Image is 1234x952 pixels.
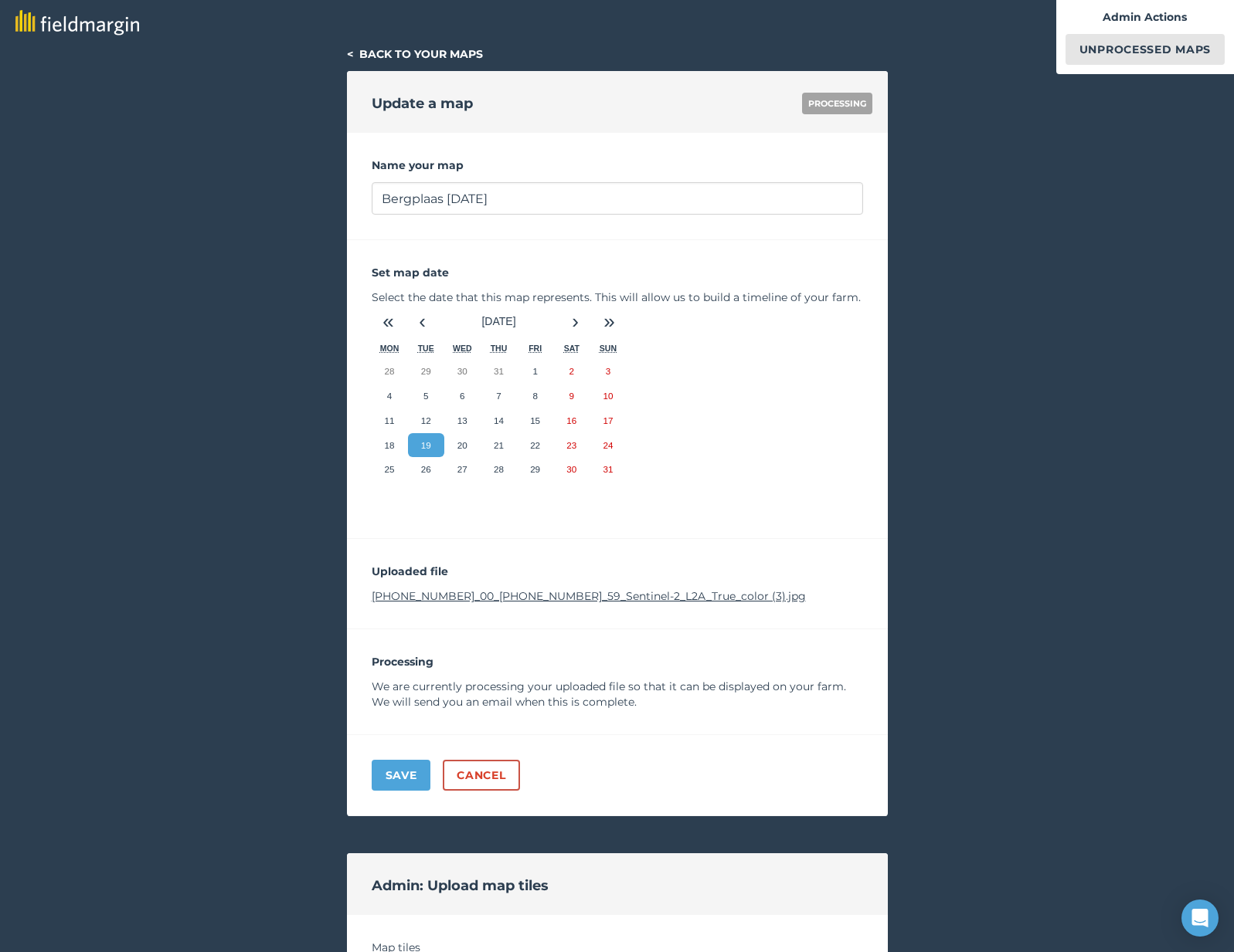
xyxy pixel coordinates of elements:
abbr: 11 August 2025 [385,415,395,425]
abbr: 24 August 2025 [603,440,613,450]
abbr: 28 August 2025 [494,464,504,474]
button: 1 August 2025 [517,359,553,384]
abbr: 1 August 2025 [532,366,537,376]
button: › [559,305,593,339]
button: 4 August 2025 [372,384,408,408]
a: [PHONE_NUMBER]_00_[PHONE_NUMBER]_59_Sentinel-2_L2A_True_color (3).jpg [372,589,806,603]
abbr: 6 August 2025 [460,391,464,401]
abbr: 25 August 2025 [385,464,395,474]
button: 13 August 2025 [444,408,481,433]
abbr: Saturday [564,344,580,353]
abbr: 17 August 2025 [603,415,613,425]
button: 26 August 2025 [408,457,444,482]
p: We are currently processing your uploaded file so that it can be displayed on your farm. We will ... [372,679,863,710]
abbr: Sunday [600,344,617,353]
button: 29 July 2025 [408,359,444,384]
a: Unprocessed Maps [1066,34,1225,65]
button: 11 August 2025 [372,408,408,433]
div: Open Intercom Messenger [1181,899,1219,937]
abbr: Tuesday [418,344,434,353]
button: 7 August 2025 [481,384,517,408]
abbr: 23 August 2025 [566,440,576,450]
button: 2 August 2025 [553,359,590,384]
abbr: 18 August 2025 [385,440,395,450]
abbr: 22 August 2025 [530,440,540,450]
button: 6 August 2025 [444,384,481,408]
abbr: 14 August 2025 [494,415,504,425]
abbr: 13 August 2025 [457,415,467,425]
button: 14 August 2025 [481,408,517,433]
button: 27 August 2025 [444,457,481,482]
button: 30 August 2025 [553,457,590,482]
button: 25 August 2025 [372,457,408,482]
abbr: 27 August 2025 [457,464,467,474]
abbr: 20 August 2025 [457,440,467,450]
button: 28 July 2025 [372,359,408,384]
button: 17 August 2025 [590,408,626,433]
abbr: 12 August 2025 [421,415,431,425]
button: 18 August 2025 [372,433,408,458]
abbr: 30 July 2025 [457,366,467,376]
abbr: Wednesday [453,344,472,353]
abbr: 26 August 2025 [421,464,431,474]
button: 21 August 2025 [481,433,517,458]
abbr: Monday [380,344,399,353]
button: 12 August 2025 [408,408,444,433]
button: 3 August 2025 [590,359,626,384]
button: ‹ [406,305,440,339]
button: 15 August 2025 [517,408,553,433]
button: 31 July 2025 [481,359,517,384]
h2: Update a map [372,93,473,114]
abbr: 31 July 2025 [494,366,504,376]
abbr: 29 July 2025 [421,366,431,376]
button: 28 August 2025 [481,457,517,482]
button: [DATE] [440,305,559,339]
button: 5 August 2025 [408,384,444,408]
button: 19 August 2025 [408,433,444,458]
label: Name your map [372,158,863,173]
button: 22 August 2025 [517,433,553,458]
button: 16 August 2025 [553,408,590,433]
abbr: 5 August 2025 [423,391,428,401]
a: < Back to your maps [347,47,483,61]
abbr: 31 August 2025 [603,464,613,474]
abbr: 7 August 2025 [496,391,501,401]
button: 31 August 2025 [590,457,626,482]
div: PROCESSING [802,93,872,114]
h2: Admin Actions [1066,9,1225,25]
h2: Admin: Upload map tiles [372,875,549,896]
abbr: 19 August 2025 [421,440,431,450]
button: 10 August 2025 [590,384,626,408]
button: « [372,305,406,339]
button: 8 August 2025 [517,384,553,408]
p: Uploaded file [372,564,863,579]
abbr: 10 August 2025 [603,391,613,401]
abbr: Thursday [491,344,508,353]
abbr: 8 August 2025 [532,391,537,401]
abbr: 29 August 2025 [530,464,540,474]
button: 24 August 2025 [590,433,626,458]
img: fieldmargin logo [15,10,139,36]
abbr: 28 July 2025 [385,366,395,376]
button: 23 August 2025 [553,433,590,458]
abbr: 21 August 2025 [494,440,504,450]
abbr: 15 August 2025 [530,415,540,425]
p: Processing [372,654,863,669]
p: Set map date [372,265,863,280]
abbr: 16 August 2025 [566,415,576,425]
abbr: 9 August 2025 [569,391,574,401]
abbr: Friday [529,344,542,353]
span: [DATE] [481,315,515,327]
button: 9 August 2025 [553,384,590,408]
abbr: 30 August 2025 [566,464,576,474]
button: 29 August 2025 [517,457,553,482]
p: Select the date that this map represents. This will allow us to build a timeline of your farm. [372,290,863,305]
abbr: 3 August 2025 [606,366,610,376]
button: 30 July 2025 [444,359,481,384]
button: 20 August 2025 [444,433,481,458]
abbr: 2 August 2025 [569,366,574,376]
button: » [593,305,627,339]
a: Cancel [443,760,519,791]
button: Save [372,760,431,791]
abbr: 4 August 2025 [387,391,392,401]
